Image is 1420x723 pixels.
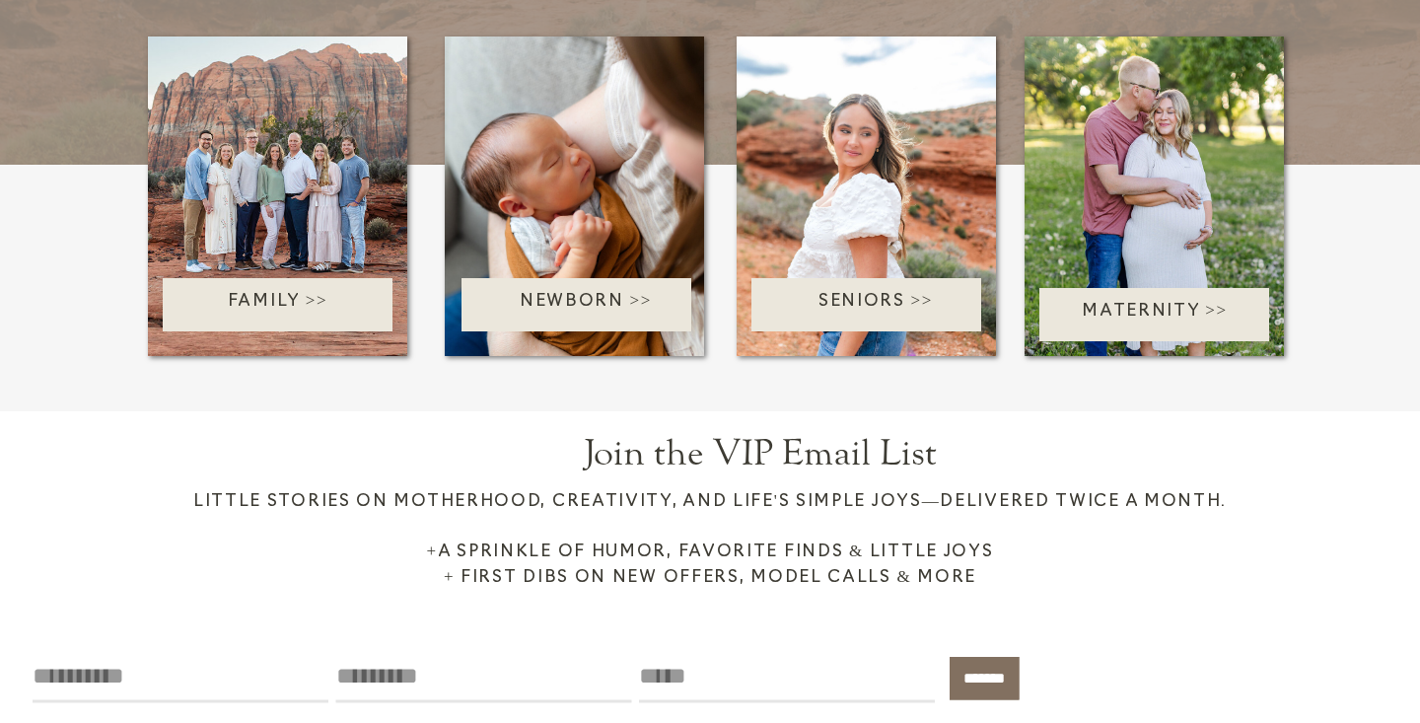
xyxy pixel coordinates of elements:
a: Newborn >> [461,289,710,321]
a: Seniors >> [751,289,1000,321]
a: Family >> [137,289,418,321]
a: Maternity >> [1030,299,1279,330]
h2: Join the VIP Email List [326,434,1193,474]
h3: Little stories on motherhood, creativity, and life's simple joys—delivered twice a month. +A spri... [118,489,1302,639]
